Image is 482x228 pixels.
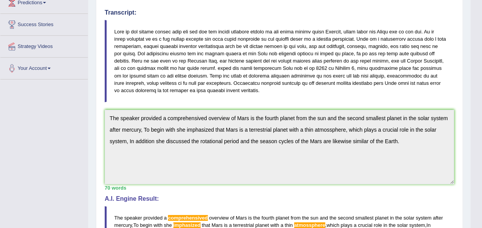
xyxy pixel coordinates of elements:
[409,222,425,228] span: system
[433,215,443,221] span: after
[0,58,88,77] a: Your Account
[114,215,123,221] span: The
[403,215,414,221] span: solar
[233,222,254,228] span: terrestrial
[291,215,301,221] span: from
[354,222,356,228] span: a
[355,215,373,221] span: smallest
[114,222,132,228] span: mercury
[143,215,163,221] span: provided
[416,215,431,221] span: system
[338,215,354,221] span: second
[276,215,289,221] span: planet
[133,222,139,228] span: To
[329,215,336,221] span: the
[209,215,229,221] span: overview
[383,222,387,228] span: in
[124,215,142,221] span: speaker
[426,222,431,228] span: In
[168,215,207,221] span: Possible spelling mistake found. (did you mean: comprehensive)
[270,222,279,228] span: with
[320,215,328,221] span: and
[105,20,454,102] blockquote: Lore ip dol sitame consec adip eli sed doe tem incidi utlabore etdolo ma ali enima minimv quisn E...
[262,215,274,221] span: fourth
[211,222,222,228] span: Mars
[255,222,269,228] span: planet
[164,215,166,221] span: a
[294,222,325,228] span: Possible spelling mistake found. (did you mean: atmosphere)
[229,222,232,228] span: a
[105,195,454,202] h4: A.I. Engine Result:
[373,222,382,228] span: role
[202,222,210,228] span: that
[0,36,88,55] a: Strategy Videos
[173,222,201,228] span: Possible spelling mistake found. (did you mean: emphasized)
[388,222,395,228] span: the
[153,222,162,228] span: with
[224,222,227,228] span: is
[164,222,172,228] span: she
[341,222,352,228] span: plays
[105,9,454,16] h4: Transcript:
[140,222,152,228] span: begin
[253,215,260,221] span: the
[390,215,394,221] span: in
[310,215,318,221] span: sun
[326,222,339,228] span: which
[358,222,372,228] span: crucial
[0,14,88,33] a: Success Stories
[105,184,454,192] div: 70 words
[302,215,309,221] span: the
[230,215,234,221] span: of
[395,215,402,221] span: the
[280,222,283,228] span: a
[236,215,247,221] span: Mars
[397,222,408,228] span: solar
[285,222,293,228] span: thin
[248,215,252,221] span: is
[375,215,388,221] span: planet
